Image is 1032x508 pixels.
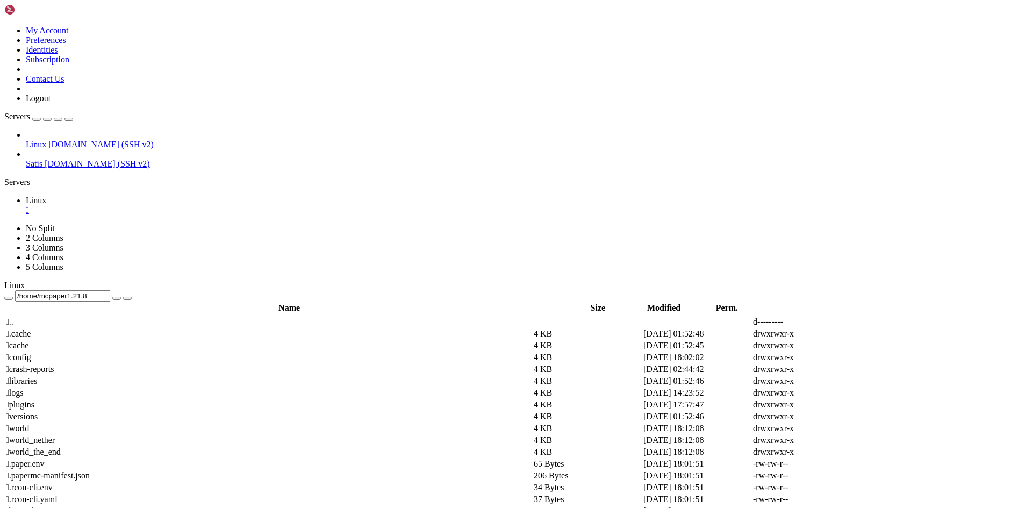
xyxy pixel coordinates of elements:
td: drwxrwxr-x [752,411,861,422]
span: world_the_end [6,447,61,456]
div: Servers [4,177,1028,187]
a:  [26,205,1028,215]
td: [DATE] 18:12:08 [643,423,751,434]
a: Linux [DOMAIN_NAME] (SSH v2) [26,140,1028,149]
td: [DATE] 01:52:45 [643,340,751,351]
a: Linux [26,196,1028,215]
a: 4 Columns [26,253,63,262]
td: drwxrwxr-x [752,376,861,387]
td: 37 Bytes [533,494,642,505]
td: 4 KB [533,364,642,375]
td: 4 KB [533,352,642,363]
td: [DATE] 01:52:46 [643,376,751,387]
td: 34 Bytes [533,482,642,493]
a: Servers [4,112,73,121]
a: Satis [DOMAIN_NAME] (SSH v2) [26,159,1028,169]
span: [DOMAIN_NAME] (SSH v2) [45,159,150,168]
td: drwxrwxr-x [752,447,861,457]
td: 65 Bytes [533,459,642,469]
td: -rw-rw-r-- [752,459,861,469]
td: drwxrwxr-x [752,435,861,446]
span: libraries [6,376,37,385]
span:  [6,471,9,480]
input: Current Folder [15,290,110,302]
a: No Split [26,224,55,233]
span:  [6,388,9,397]
span:  [6,400,9,409]
td: drwxrwxr-x [752,352,861,363]
td: drwxrwxr-x [752,399,861,410]
span: Linux [4,281,25,290]
span: .papermc-manifest.json [6,471,90,480]
td: [DATE] 18:02:02 [643,352,751,363]
td: 4 KB [533,376,642,387]
td: [DATE] 18:12:08 [643,447,751,457]
th: Perm.: activate to sort column ascending [706,303,748,313]
td: drwxrwxr-x [752,364,861,375]
td: 4 KB [533,388,642,398]
span:  [6,483,9,492]
td: 4 KB [533,411,642,422]
span: crash-reports [6,364,54,374]
td: drwxrwxr-x [752,340,861,351]
a: My Account [26,26,69,35]
td: [DATE] 14:23:52 [643,388,751,398]
td: -rw-rw-r-- [752,482,861,493]
span: plugins [6,400,34,409]
td: [DATE] 01:52:48 [643,328,751,339]
span: Linux [26,196,46,205]
td: -rw-rw-r-- [752,494,861,505]
span:  [6,353,9,362]
img: Shellngn [4,4,66,15]
td: -rw-rw-r-- [752,470,861,481]
td: [DATE] 18:01:51 [643,494,751,505]
span: [DOMAIN_NAME] (SSH v2) [48,140,154,149]
td: drwxrwxr-x [752,388,861,398]
span:  [6,341,9,350]
a: Subscription [26,55,69,64]
span: logs [6,388,24,397]
a: Logout [26,94,51,103]
td: [DATE] 18:01:51 [643,482,751,493]
th: Size: activate to sort column ascending [574,303,621,313]
td: 4 KB [533,399,642,410]
span: config [6,353,31,362]
span: .paper.env [6,459,45,468]
td: 4 KB [533,435,642,446]
a: Contact Us [26,74,64,83]
a: Identities [26,45,58,54]
span:  [6,364,9,374]
span:  [6,424,9,433]
span: Linux [26,140,46,149]
td: 4 KB [533,340,642,351]
td: [DATE] 01:52:46 [643,411,751,422]
span:  [6,317,9,326]
span: .rcon-cli.env [6,483,53,492]
a: Preferences [26,35,66,45]
th: Name: activate to sort column descending [5,303,573,313]
td: [DATE] 17:57:47 [643,399,751,410]
th: Modified: activate to sort column ascending [623,303,705,313]
span: .cache [6,329,31,338]
span: versions [6,412,38,421]
span: Satis [26,159,42,168]
td: drwxrwxr-x [752,328,861,339]
span:  [6,329,9,338]
td: d--------- [752,317,861,327]
span: cache [6,341,28,350]
li: Linux [DOMAIN_NAME] (SSH v2) [26,130,1028,149]
span:  [6,459,9,468]
li: Satis [DOMAIN_NAME] (SSH v2) [26,149,1028,169]
td: [DATE] 18:12:08 [643,435,751,446]
span:  [6,447,9,456]
td: [DATE] 18:01:51 [643,459,751,469]
td: 206 Bytes [533,470,642,481]
td: [DATE] 02:44:42 [643,364,751,375]
span:  [6,495,9,504]
span: world [6,424,29,433]
td: 4 KB [533,328,642,339]
span: Servers [4,112,30,121]
a: 5 Columns [26,262,63,271]
td: drwxrwxr-x [752,423,861,434]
